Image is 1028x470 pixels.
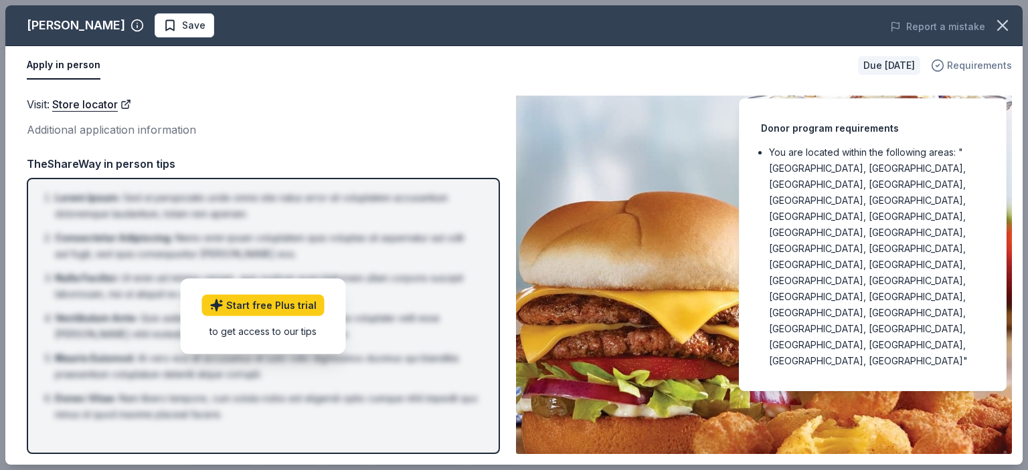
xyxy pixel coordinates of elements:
span: Consectetur Adipiscing : [55,232,173,243]
div: Additional application information [27,121,500,138]
button: Report a mistake [890,19,985,35]
div: Due [DATE] [858,56,920,75]
li: Ut enim ad minima veniam, quis nostrum exercitationem ullam corporis suscipit laboriosam, nisi ut... [55,270,480,302]
span: Save [182,17,205,33]
button: Requirements [931,57,1012,74]
li: Quis autem vel eum iure reprehenderit qui in ea voluptate velit esse [PERSON_NAME] nihil molestia... [55,310,480,342]
span: Lorem Ipsum : [55,192,120,203]
li: Nam libero tempore, cum soluta nobis est eligendi optio cumque nihil impedit quo minus id quod ma... [55,390,480,423]
li: Nemo enim ipsam voluptatem quia voluptas sit aspernatur aut odit aut fugit, sed quia consequuntur... [55,230,480,262]
div: [PERSON_NAME] [27,15,125,36]
a: Start free Plus trial [202,294,325,316]
div: Donor program requirements [761,120,984,136]
li: Sed ut perspiciatis unde omnis iste natus error sit voluptatem accusantium doloremque laudantium,... [55,190,480,222]
li: You are located within the following areas: "[GEOGRAPHIC_DATA], [GEOGRAPHIC_DATA], [GEOGRAPHIC_DA... [769,144,984,369]
div: TheShareWay in person tips [27,155,500,172]
span: Vestibulum Ante : [55,312,138,324]
img: Image for Culver's [516,96,1012,454]
div: to get access to our tips [202,324,325,338]
span: Donec Vitae : [55,392,116,404]
button: Save [155,13,214,37]
span: Requirements [947,57,1012,74]
a: Store locator [52,96,131,113]
li: At vero eos et accusamus et iusto odio dignissimos ducimus qui blanditiis praesentium voluptatum ... [55,350,480,382]
span: Mauris Euismod : [55,352,135,364]
div: Visit : [27,96,500,113]
button: Apply in person [27,51,100,80]
span: Nulla Facilisi : [55,272,118,283]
